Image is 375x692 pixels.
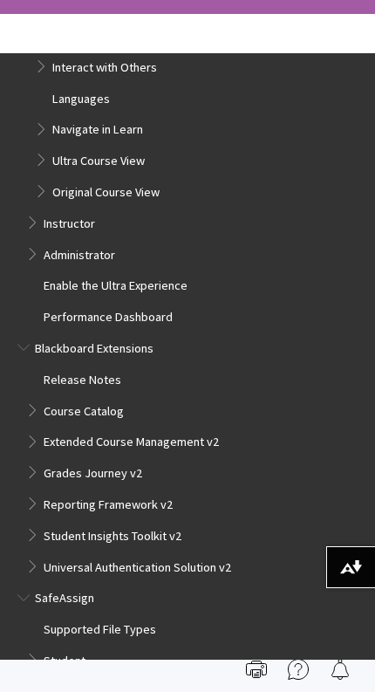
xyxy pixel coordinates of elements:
[330,659,351,680] img: Follow this page
[44,492,173,512] span: Reporting Framework v2
[44,399,124,419] span: Course Catalog
[17,336,358,579] nav: Book outline for Blackboard Extensions
[44,274,187,294] span: Enable the Ultra Experience
[44,430,219,450] span: Extended Course Management v2
[44,617,156,637] span: Supported File Types
[52,118,143,138] span: Navigate in Learn
[44,243,115,263] span: Administrator
[52,180,160,200] span: Original Course View
[52,86,110,106] span: Languages
[246,659,267,680] img: Print
[44,211,95,231] span: Instructor
[44,524,181,544] span: Student Insights Toolkit v2
[44,555,231,575] span: Universal Authentication Solution v2
[44,648,85,668] span: Student
[35,586,94,606] span: SafeAssign
[52,148,145,168] span: Ultra Course View
[44,367,121,387] span: Release Notes
[35,336,153,356] span: Blackboard Extensions
[52,55,157,75] span: Interact with Others
[44,461,142,481] span: Grades Journey v2
[44,305,173,325] span: Performance Dashboard
[288,659,309,680] img: More help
